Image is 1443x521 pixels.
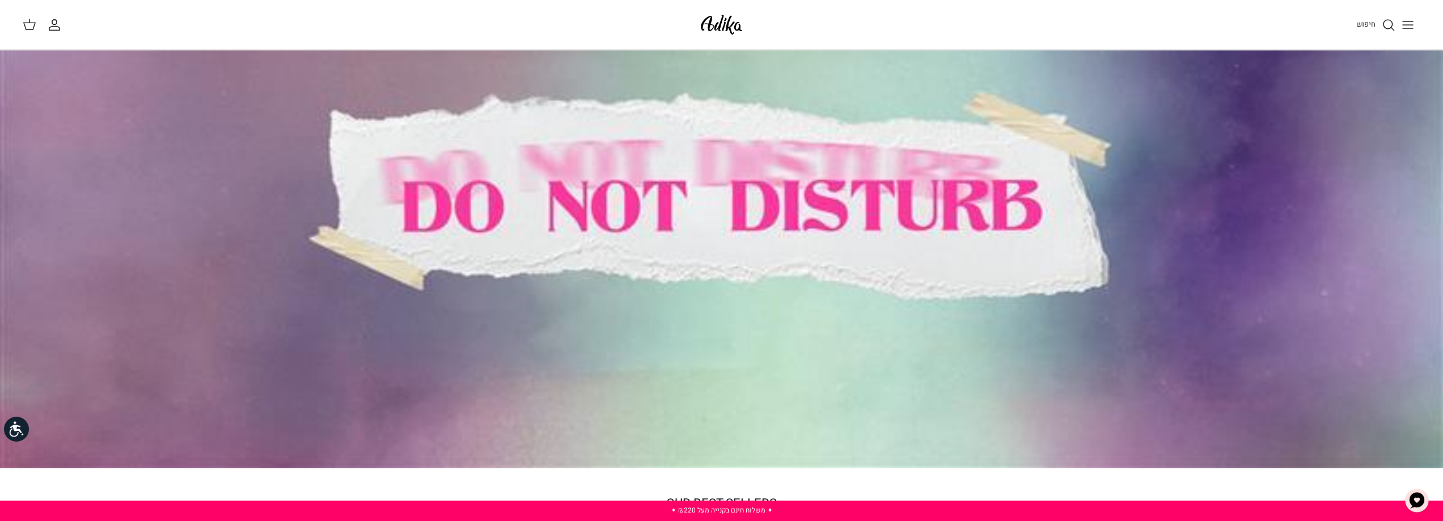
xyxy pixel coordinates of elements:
span: חיפוש [1356,19,1376,29]
button: Toggle menu [1395,12,1420,37]
a: החשבון שלי [48,18,66,32]
a: ✦ משלוח חינם בקנייה מעל ₪220 ✦ [671,505,773,515]
img: Adika IL [697,11,746,38]
a: חיפוש [1356,18,1395,32]
button: צ'אט [1400,484,1434,518]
